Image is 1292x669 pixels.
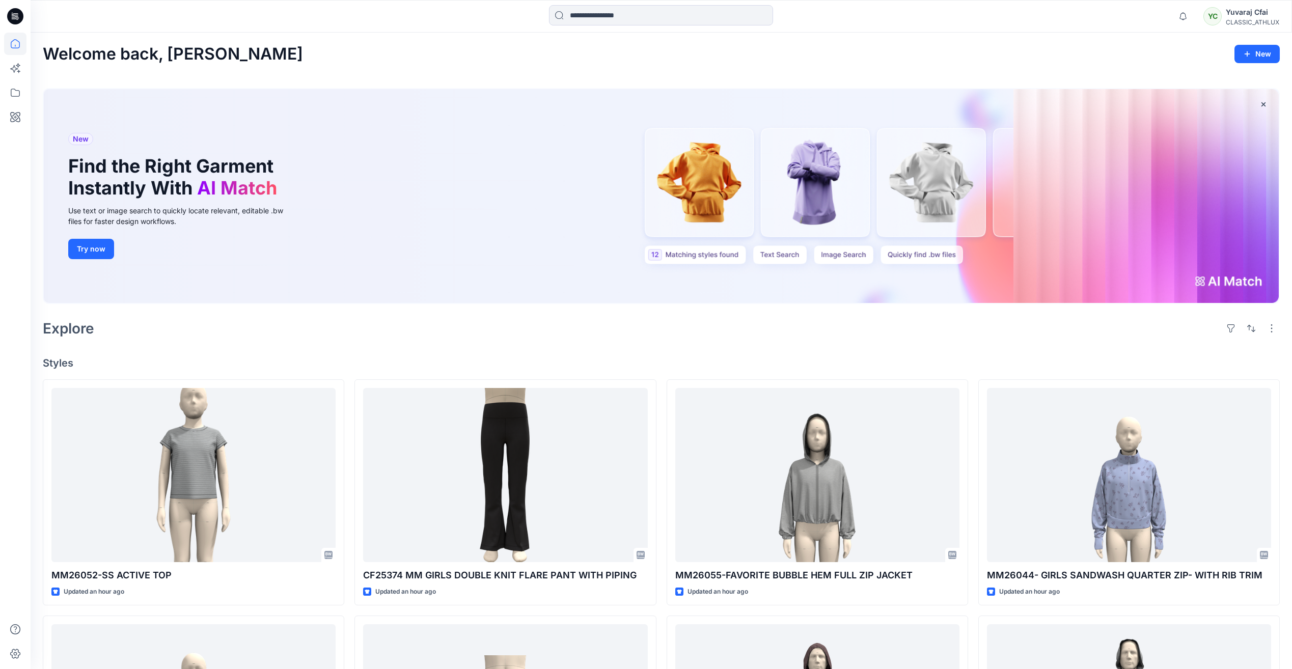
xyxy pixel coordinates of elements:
div: CLASSIC_ATHLUX [1226,18,1279,26]
button: New [1234,45,1280,63]
p: MM26052-SS ACTIVE TOP [51,568,336,582]
p: MM26055-FAVORITE BUBBLE HEM FULL ZIP JACKET [675,568,959,582]
h2: Welcome back, [PERSON_NAME] [43,45,303,64]
span: AI Match [197,177,277,199]
h2: Explore [43,320,94,337]
p: Updated an hour ago [999,587,1060,597]
p: Updated an hour ago [375,587,436,597]
p: Updated an hour ago [64,587,124,597]
div: Use text or image search to quickly locate relevant, editable .bw files for faster design workflows. [68,205,297,227]
p: CF25374 MM GIRLS DOUBLE KNIT FLARE PANT WITH PIPING [363,568,647,582]
div: Yuvaraj Cfai [1226,6,1279,18]
a: CF25374 MM GIRLS DOUBLE KNIT FLARE PANT WITH PIPING [363,388,647,562]
span: New [73,133,89,145]
div: YC [1203,7,1222,25]
a: MM26052-SS ACTIVE TOP [51,388,336,562]
p: MM26044- GIRLS SANDWASH QUARTER ZIP- WITH RIB TRIM [987,568,1271,582]
h1: Find the Right Garment Instantly With [68,155,282,199]
h4: Styles [43,357,1280,369]
a: MM26044- GIRLS SANDWASH QUARTER ZIP- WITH RIB TRIM [987,388,1271,562]
p: Updated an hour ago [688,587,748,597]
button: Try now [68,239,114,259]
a: MM26055-FAVORITE BUBBLE HEM FULL ZIP JACKET [675,388,959,562]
